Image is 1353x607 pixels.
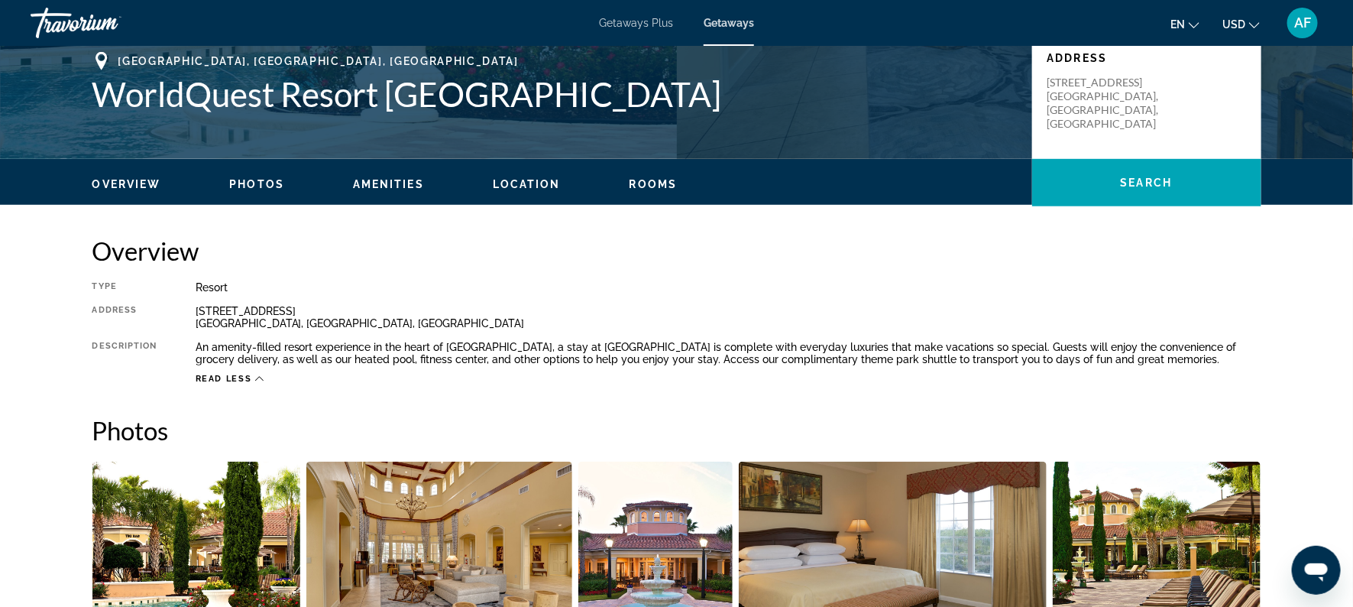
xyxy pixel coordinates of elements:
[92,415,1261,446] h2: Photos
[92,74,1017,114] h1: WorldQuest Resort [GEOGRAPHIC_DATA]
[1047,76,1170,131] p: [STREET_ADDRESS] [GEOGRAPHIC_DATA], [GEOGRAPHIC_DATA], [GEOGRAPHIC_DATA]
[118,55,519,67] span: [GEOGRAPHIC_DATA], [GEOGRAPHIC_DATA], [GEOGRAPHIC_DATA]
[196,305,1261,329] div: [STREET_ADDRESS] [GEOGRAPHIC_DATA], [GEOGRAPHIC_DATA], [GEOGRAPHIC_DATA]
[1292,546,1341,595] iframe: Button to launch messaging window
[196,373,264,385] button: Read less
[1222,18,1245,31] span: USD
[704,17,754,29] a: Getaways
[92,235,1261,266] h2: Overview
[229,177,284,191] button: Photos
[92,305,157,329] div: Address
[493,178,561,190] span: Location
[92,281,157,294] div: Type
[630,178,678,190] span: Rooms
[1294,15,1311,31] span: AF
[1047,52,1246,64] p: Address
[92,341,157,365] div: Description
[229,178,284,190] span: Photos
[599,17,673,29] a: Getaways Plus
[1170,13,1199,35] button: Change language
[493,177,561,191] button: Location
[1283,7,1322,39] button: User Menu
[1121,177,1173,189] span: Search
[1170,18,1185,31] span: en
[31,3,183,43] a: Travorium
[196,374,252,384] span: Read less
[92,178,161,190] span: Overview
[630,177,678,191] button: Rooms
[353,177,424,191] button: Amenities
[353,178,424,190] span: Amenities
[196,281,1261,294] div: Resort
[1032,159,1261,206] button: Search
[1222,13,1260,35] button: Change currency
[92,177,161,191] button: Overview
[196,341,1261,365] div: An amenity-filled resort experience in the heart of [GEOGRAPHIC_DATA], a stay at [GEOGRAPHIC_DATA...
